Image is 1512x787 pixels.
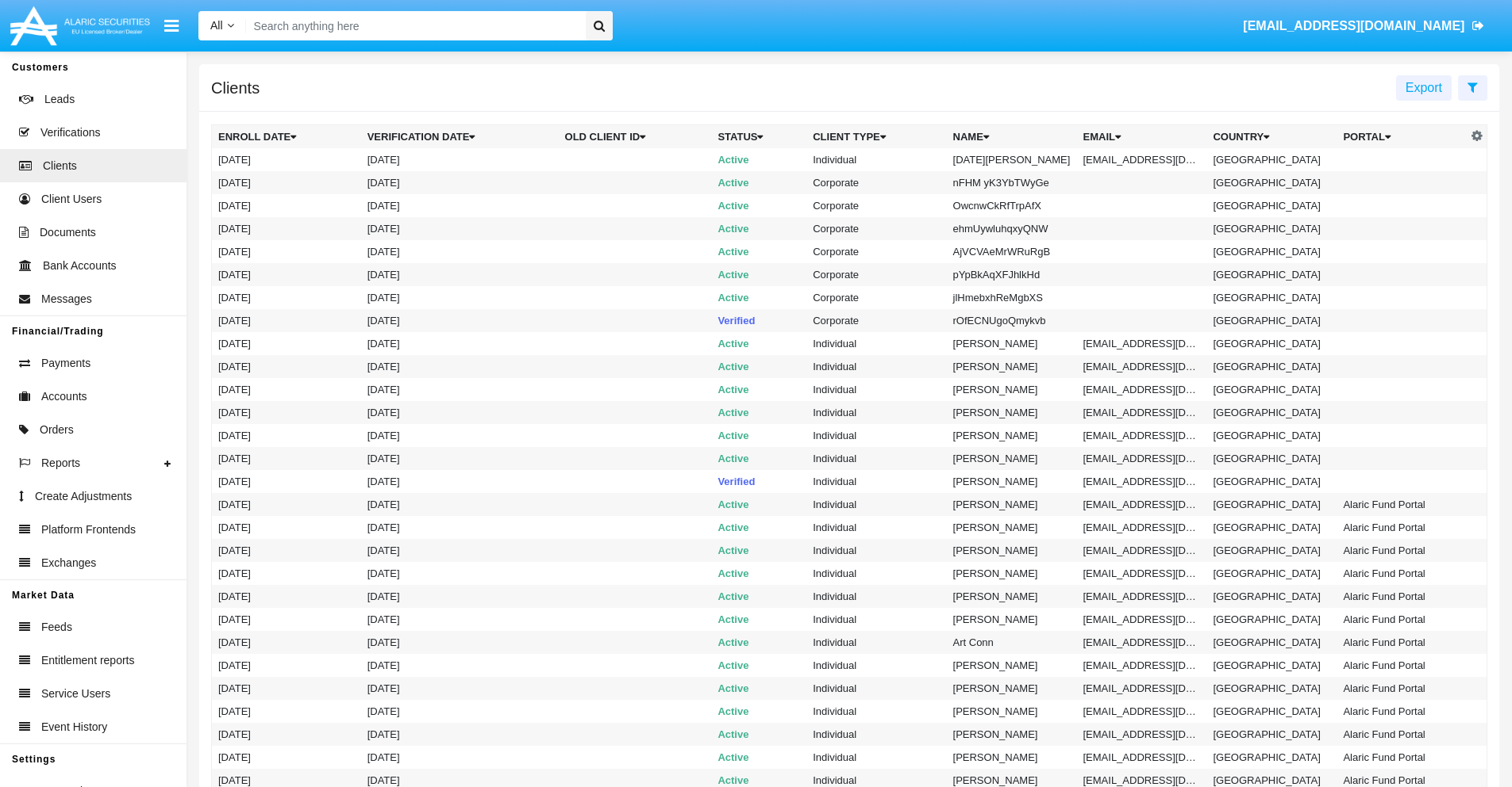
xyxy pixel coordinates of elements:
[1077,493,1207,516] td: [EMAIL_ADDRESS][DOMAIN_NAME]
[947,332,1077,355] td: [PERSON_NAME]
[947,401,1077,424] td: [PERSON_NAME]
[1206,332,1337,355] td: [GEOGRAPHIC_DATA]
[806,677,946,700] td: Individual
[806,746,946,769] td: Individual
[711,447,806,470] td: Active
[361,125,559,149] th: Verification date
[212,355,361,378] td: [DATE]
[711,424,806,447] td: Active
[1206,217,1337,240] td: [GEOGRAPHIC_DATA]
[947,700,1077,723] td: [PERSON_NAME]
[947,355,1077,378] td: [PERSON_NAME]
[806,378,946,401] td: Individual
[559,125,712,149] th: Old Client Id
[1077,447,1207,470] td: [EMAIL_ADDRESS][DOMAIN_NAME]
[212,424,361,447] td: [DATE]
[1077,677,1207,700] td: [EMAIL_ADDRESS][DOMAIN_NAME]
[198,17,246,34] a: All
[1206,171,1337,194] td: [GEOGRAPHIC_DATA]
[1077,355,1207,378] td: [EMAIL_ADDRESS][DOMAIN_NAME]
[41,455,80,472] span: Reports
[361,516,559,539] td: [DATE]
[212,401,361,424] td: [DATE]
[41,521,136,538] span: Platform Frontends
[1206,677,1337,700] td: [GEOGRAPHIC_DATA]
[212,171,361,194] td: [DATE]
[246,11,580,40] input: Search
[212,539,361,562] td: [DATE]
[711,401,806,424] td: Active
[1206,148,1337,171] td: [GEOGRAPHIC_DATA]
[1206,194,1337,217] td: [GEOGRAPHIC_DATA]
[1337,539,1467,562] td: Alaric Fund Portal
[1077,700,1207,723] td: [EMAIL_ADDRESS][DOMAIN_NAME]
[1077,332,1207,355] td: [EMAIL_ADDRESS][DOMAIN_NAME]
[947,263,1077,286] td: pYpBkAqXFJhlkHd
[806,424,946,447] td: Individual
[1077,631,1207,654] td: [EMAIL_ADDRESS][DOMAIN_NAME]
[711,562,806,585] td: Active
[1077,608,1207,631] td: [EMAIL_ADDRESS][DOMAIN_NAME]
[1206,585,1337,608] td: [GEOGRAPHIC_DATA]
[1206,516,1337,539] td: [GEOGRAPHIC_DATA]
[361,746,559,769] td: [DATE]
[43,258,117,274] span: Bank Accounts
[806,171,946,194] td: Corporate
[361,562,559,585] td: [DATE]
[361,171,559,194] td: [DATE]
[212,608,361,631] td: [DATE]
[947,194,1077,217] td: OwcnwCkRfTrpAfX
[1236,4,1492,48] a: [EMAIL_ADDRESS][DOMAIN_NAME]
[1206,286,1337,309] td: [GEOGRAPHIC_DATA]
[1206,631,1337,654] td: [GEOGRAPHIC_DATA]
[947,217,1077,240] td: ehmUywluhqxyQNW
[806,700,946,723] td: Individual
[1077,654,1207,677] td: [EMAIL_ADDRESS][DOMAIN_NAME]
[361,240,559,263] td: [DATE]
[41,291,92,308] span: Messages
[806,723,946,746] td: Individual
[212,723,361,746] td: [DATE]
[361,309,559,332] td: [DATE]
[711,240,806,263] td: Active
[711,355,806,378] td: Active
[361,332,559,355] td: [DATE]
[1337,677,1467,700] td: Alaric Fund Portal
[1077,148,1207,171] td: [EMAIL_ADDRESS][DOMAIN_NAME]
[361,677,559,700] td: [DATE]
[361,493,559,516] td: [DATE]
[1337,493,1467,516] td: Alaric Fund Portal
[806,263,946,286] td: Corporate
[1337,608,1467,631] td: Alaric Fund Portal
[212,125,361,149] th: Enroll date
[1337,723,1467,746] td: Alaric Fund Portal
[212,631,361,654] td: [DATE]
[1206,378,1337,401] td: [GEOGRAPHIC_DATA]
[711,378,806,401] td: Active
[947,631,1077,654] td: Art Conn
[1077,746,1207,769] td: [EMAIL_ADDRESS][DOMAIN_NAME]
[947,148,1077,171] td: [DATE][PERSON_NAME]
[1337,654,1467,677] td: Alaric Fund Portal
[806,401,946,424] td: Individual
[41,719,107,735] span: Event History
[1077,378,1207,401] td: [EMAIL_ADDRESS][DOMAIN_NAME]
[947,447,1077,470] td: [PERSON_NAME]
[361,217,559,240] td: [DATE]
[947,286,1077,309] td: jlHmebxhReMgbXS
[1077,424,1207,447] td: [EMAIL_ADDRESS][DOMAIN_NAME]
[41,555,96,571] span: Exchanges
[947,723,1077,746] td: [PERSON_NAME]
[1206,470,1337,493] td: [GEOGRAPHIC_DATA]
[947,677,1077,700] td: [PERSON_NAME]
[361,286,559,309] td: [DATE]
[212,516,361,539] td: [DATE]
[212,148,361,171] td: [DATE]
[41,388,87,405] span: Accounts
[212,562,361,585] td: [DATE]
[806,654,946,677] td: Individual
[1206,562,1337,585] td: [GEOGRAPHIC_DATA]
[35,488,132,505] span: Create Adjustments
[1206,493,1337,516] td: [GEOGRAPHIC_DATA]
[806,493,946,516] td: Individual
